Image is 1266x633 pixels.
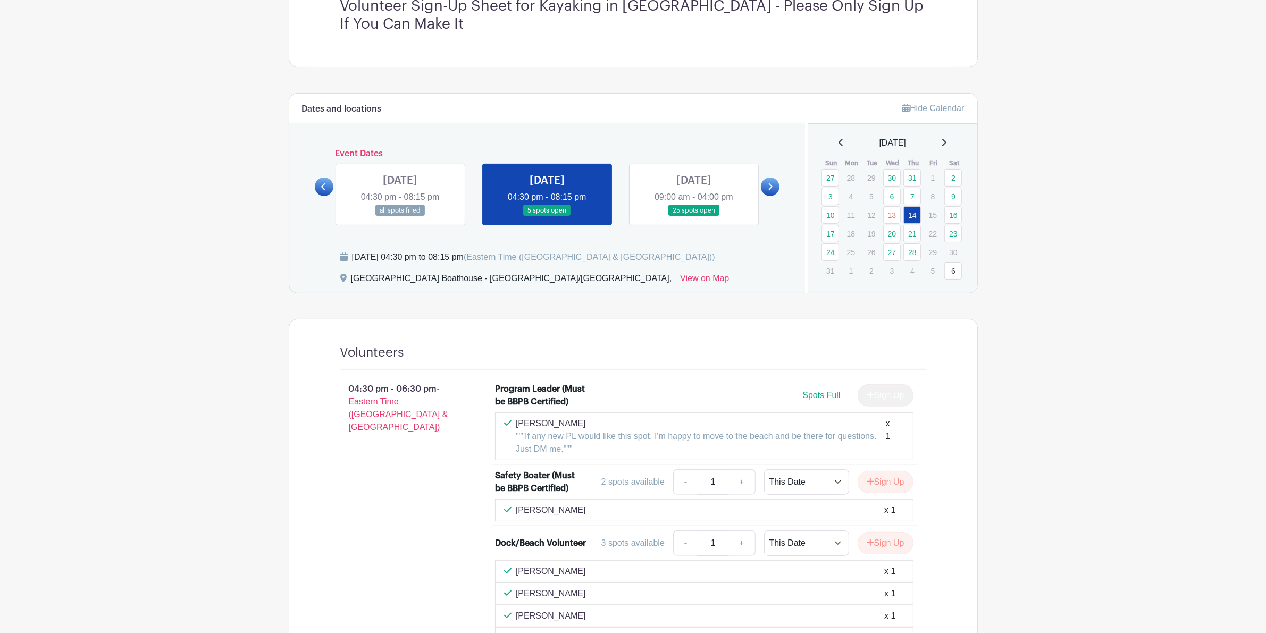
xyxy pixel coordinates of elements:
th: Sun [821,158,842,168]
p: [PERSON_NAME] [516,587,586,600]
a: 30 [883,169,901,187]
p: 3 [883,263,901,279]
p: 29 [924,244,942,260]
p: 18 [842,225,860,242]
a: 14 [903,206,921,224]
th: Thu [903,158,924,168]
p: 29 [862,170,880,186]
p: [PERSON_NAME] [516,610,586,622]
p: 1 [924,170,942,186]
div: [GEOGRAPHIC_DATA] Boathouse - [GEOGRAPHIC_DATA]/[GEOGRAPHIC_DATA], [351,272,672,289]
a: + [728,530,755,556]
a: 2 [944,169,962,187]
p: 2 [862,263,880,279]
a: 10 [821,206,839,224]
a: 13 [883,206,901,224]
a: 23 [944,225,962,242]
a: 3 [821,188,839,205]
div: x 1 [886,417,896,455]
p: 1 [842,263,860,279]
p: 4 [903,263,921,279]
p: 12 [862,207,880,223]
p: 22 [924,225,942,242]
th: Sat [944,158,965,168]
p: 8 [924,188,942,205]
div: x 1 [884,587,895,600]
p: [PERSON_NAME] [516,504,586,517]
div: Dock/Beach Volunteer [495,537,586,550]
a: 16 [944,206,962,224]
p: 28 [842,170,860,186]
div: 2 spots available [601,476,665,488]
p: 04:30 pm - 06:30 pm [323,378,479,438]
a: 27 [821,169,839,187]
div: Program Leader (Must be BBPB Certified) [495,383,587,408]
a: 6 [944,262,962,280]
a: 9 [944,188,962,205]
p: """If any new PL would like this spot, I'm happy to move to the beach and be there for questions.... [516,430,886,455]
span: (Eastern Time ([GEOGRAPHIC_DATA] & [GEOGRAPHIC_DATA])) [464,252,715,261]
button: Sign Up [858,532,913,554]
a: - [673,530,698,556]
h6: Event Dates [333,149,761,159]
p: 5 [862,188,880,205]
h6: Dates and locations [302,104,382,114]
span: - Eastern Time ([GEOGRAPHIC_DATA] & [GEOGRAPHIC_DATA]) [349,384,448,432]
span: Spots Full [802,391,840,400]
p: [PERSON_NAME] [516,417,886,430]
a: View on Map [680,272,729,289]
th: Mon [842,158,862,168]
th: Fri [924,158,944,168]
a: 28 [903,243,921,261]
p: 26 [862,244,880,260]
th: Tue [862,158,883,168]
div: x 1 [884,610,895,622]
a: 20 [883,225,901,242]
a: - [673,469,698,495]
a: 21 [903,225,921,242]
div: [DATE] 04:30 pm to 08:15 pm [352,251,715,264]
p: 30 [944,244,962,260]
div: x 1 [884,504,895,517]
p: [PERSON_NAME] [516,565,586,578]
p: 31 [821,263,839,279]
a: 24 [821,243,839,261]
th: Wed [883,158,903,168]
p: 19 [862,225,880,242]
div: Safety Boater (Must be BBPB Certified) [495,469,587,495]
div: 3 spots available [601,537,665,550]
p: 25 [842,244,860,260]
a: 17 [821,225,839,242]
span: [DATE] [879,137,906,149]
div: x 1 [884,565,895,578]
h4: Volunteers [340,345,405,360]
a: + [728,469,755,495]
a: 27 [883,243,901,261]
p: 5 [924,263,942,279]
p: 15 [924,207,942,223]
p: 11 [842,207,860,223]
a: Hide Calendar [902,104,964,113]
a: 7 [903,188,921,205]
p: 4 [842,188,860,205]
a: 31 [903,169,921,187]
a: 6 [883,188,901,205]
button: Sign Up [858,471,913,493]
